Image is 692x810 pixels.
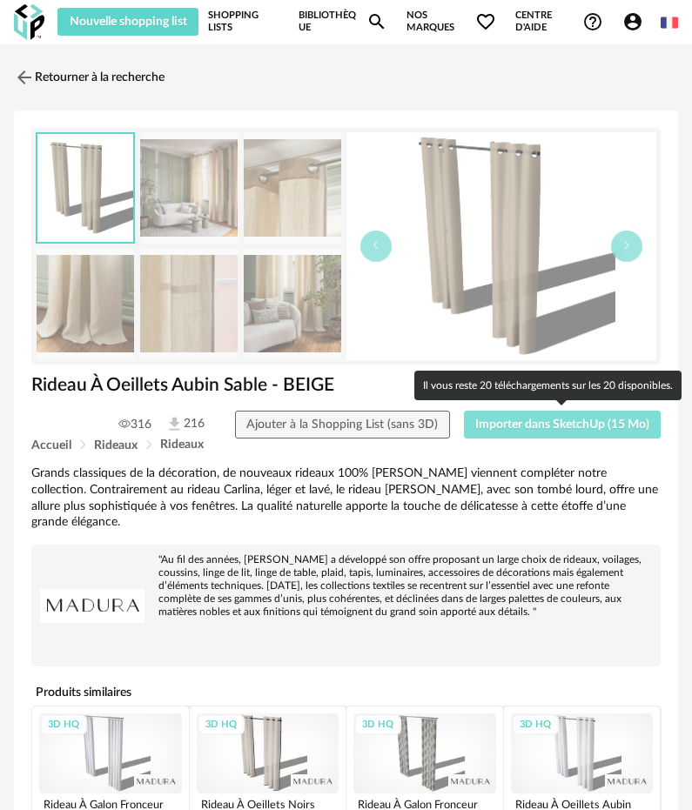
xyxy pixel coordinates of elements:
[366,11,387,32] span: Magnify icon
[57,8,198,36] button: Nouvelle shopping list
[140,133,238,244] img: rideau-a-oeillets_AUBIN_005259_N3_4.jpg
[118,417,151,432] span: 316
[70,16,187,28] span: Nouvelle shopping list
[244,249,341,359] img: rideau-a-oeillets_AUBIN_005259_N3_8.jpg
[244,133,341,244] img: rideau-a-oeillets_AUBIN_005259_N3_5.jpg
[40,553,144,658] img: brand logo
[31,373,661,397] h1: Rideau À Oeillets Aubin Sable - BEIGE
[235,411,450,438] button: Ajouter à la Shopping List (sans 3D)
[414,371,682,400] div: Il vous reste 20 téléchargements sur les 20 disponibles.
[31,439,71,452] span: Accueil
[208,8,279,36] a: Shopping Lists
[622,11,643,32] span: Account Circle icon
[198,714,245,736] div: 3D HQ
[246,418,438,431] span: Ajouter à la Shopping List (sans 3D)
[37,134,133,243] img: thumbnail.png
[661,14,678,31] img: fr
[140,249,238,359] img: rideau-a-oeillets_AUBIN_005259_N3_7.jpg
[14,67,35,88] img: svg+xml;base64,PHN2ZyB3aWR0aD0iMjQiIGhlaWdodD0iMjQiIHZpZXdCb3g9IjAgMCAyNCAyNCIgZmlsbD0ibm9uZSIgeG...
[515,10,602,35] span: Centre d'aideHelp Circle Outline icon
[622,11,651,32] span: Account Circle icon
[475,418,649,431] span: Importer dans SketchUp (15 Mo)
[31,438,661,452] div: Breadcrumb
[165,415,205,433] span: 216
[31,680,661,705] h4: Produits similaires
[582,11,603,32] span: Help Circle Outline icon
[37,249,134,359] img: rideau-a-oeillets_AUBIN_005259_N3_6.jpg
[31,465,661,532] div: Grands classiques de la décoration, de nouveaux rideaux 100% [PERSON_NAME] viennent compléter not...
[346,132,657,360] img: thumbnail.png
[299,8,386,36] a: BibliothèqueMagnify icon
[40,714,87,736] div: 3D HQ
[406,8,496,36] span: Nos marques
[475,11,496,32] span: Heart Outline icon
[160,438,204,451] span: Rideaux
[94,439,138,452] span: Rideaux
[464,411,662,438] button: Importer dans SketchUp (15 Mo)
[354,714,401,736] div: 3D HQ
[165,415,184,433] img: Téléchargements
[512,714,559,736] div: 3D HQ
[14,58,165,97] a: Retourner à la recherche
[40,553,652,619] div: "Au fil des années, [PERSON_NAME] a développé son offre proposant un large choix de rideaux, voil...
[14,4,44,40] img: OXP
